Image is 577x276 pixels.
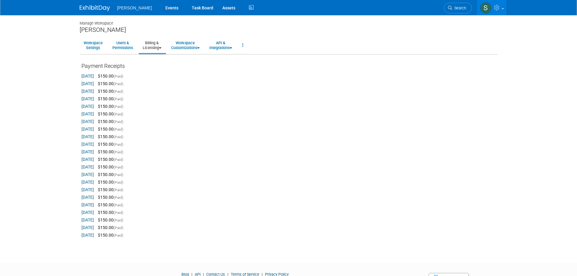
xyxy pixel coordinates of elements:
[81,187,94,192] a: [DATE]
[81,195,94,200] a: [DATE]
[81,89,94,94] a: [DATE]
[114,188,123,192] span: (Paid)
[114,112,123,116] span: (Paid)
[114,120,123,124] span: (Paid)
[114,97,123,101] span: (Paid)
[114,127,123,131] span: (Paid)
[480,2,492,14] img: Skye Tuinei
[114,142,123,147] span: (Paid)
[95,233,114,238] span: $150.00
[114,195,123,200] span: (Paid)
[81,210,94,215] a: [DATE]
[81,134,94,139] a: [DATE]
[81,149,94,154] a: [DATE]
[114,218,123,222] span: (Paid)
[81,218,94,222] a: [DATE]
[114,89,123,94] span: (Paid)
[95,187,114,192] span: $150.00
[80,38,107,53] a: WorkspaceSettings
[114,211,123,215] span: (Paid)
[95,202,114,207] span: $150.00
[444,3,472,13] a: Search
[114,165,123,169] span: (Paid)
[114,226,123,230] span: (Paid)
[114,180,123,185] span: (Paid)
[114,233,123,238] span: (Paid)
[95,119,114,124] span: $150.00
[95,127,114,131] span: $150.00
[81,202,94,207] a: [DATE]
[95,142,114,147] span: $150.00
[95,134,114,139] span: $150.00
[95,74,114,78] span: $150.00
[81,157,94,162] a: [DATE]
[95,149,114,154] span: $150.00
[81,142,94,147] a: [DATE]
[95,172,114,177] span: $150.00
[95,157,114,162] span: $150.00
[114,158,123,162] span: (Paid)
[95,225,114,230] span: $150.00
[452,6,466,10] span: Search
[114,74,123,78] span: (Paid)
[81,127,94,131] a: [DATE]
[114,203,123,207] span: (Paid)
[108,38,137,53] a: Users &Permissions
[114,173,123,177] span: (Paid)
[81,74,94,78] a: [DATE]
[205,38,236,53] a: API &Integrations
[81,172,94,177] a: [DATE]
[114,105,123,109] span: (Paid)
[95,89,114,94] span: $150.00
[81,62,496,73] div: Payment Receipts
[114,135,123,139] span: (Paid)
[95,111,114,116] span: $150.00
[95,218,114,222] span: $150.00
[114,82,123,86] span: (Paid)
[95,96,114,101] span: $150.00
[81,165,94,169] a: [DATE]
[81,111,94,116] a: [DATE]
[139,38,165,53] a: Billing &Licensing
[95,165,114,169] span: $150.00
[80,5,110,11] img: ExhibitDay
[95,210,114,215] span: $150.00
[81,119,94,124] a: [DATE]
[114,150,123,154] span: (Paid)
[81,233,94,238] a: [DATE]
[81,96,94,101] a: [DATE]
[81,81,94,86] a: [DATE]
[95,195,114,200] span: $150.00
[81,180,94,185] a: [DATE]
[95,180,114,185] span: $150.00
[95,104,114,109] span: $150.00
[80,15,498,26] div: Manage Workspace
[117,5,152,10] span: [PERSON_NAME]
[80,26,498,34] div: [PERSON_NAME]
[95,81,114,86] span: $150.00
[81,104,94,109] a: [DATE]
[167,38,204,53] a: WorkspaceCustomizations
[81,225,94,230] a: [DATE]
